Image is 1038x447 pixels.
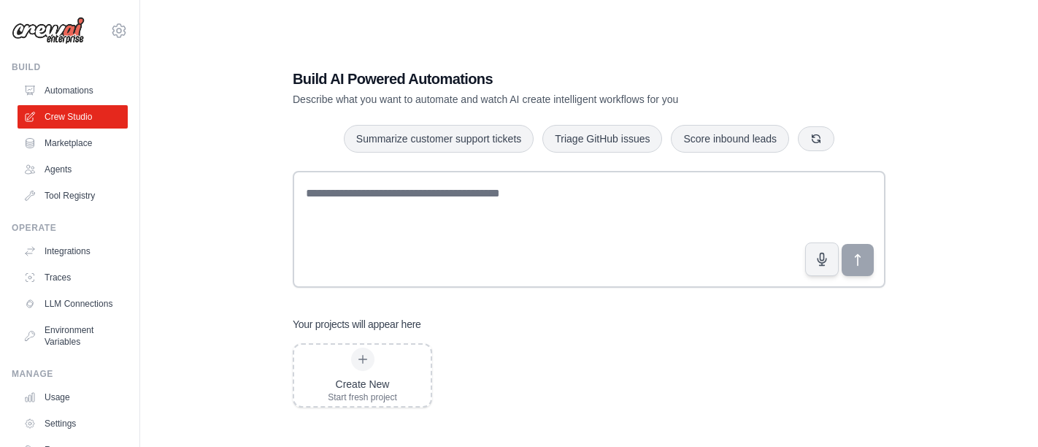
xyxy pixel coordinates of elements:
h3: Your projects will appear here [293,317,421,332]
a: Integrations [18,240,128,263]
button: Click to speak your automation idea [805,242,839,276]
a: Tool Registry [18,184,128,207]
button: Summarize customer support tickets [344,125,534,153]
button: Get new suggestions [798,126,834,151]
button: Score inbound leads [671,125,789,153]
a: Marketplace [18,131,128,155]
div: Manage [12,368,128,380]
a: Agents [18,158,128,181]
a: Traces [18,266,128,289]
div: Start fresh project [328,391,397,403]
button: Triage GitHub issues [542,125,662,153]
a: Environment Variables [18,318,128,354]
a: LLM Connections [18,292,128,316]
a: Usage [18,386,128,409]
div: Create New [328,377,397,391]
p: Describe what you want to automate and watch AI create intelligent workflows for you [293,92,783,107]
a: Automations [18,79,128,102]
a: Crew Studio [18,105,128,129]
img: Logo [12,17,85,45]
h1: Build AI Powered Automations [293,69,783,89]
a: Settings [18,412,128,435]
div: Build [12,61,128,73]
div: Operate [12,222,128,234]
